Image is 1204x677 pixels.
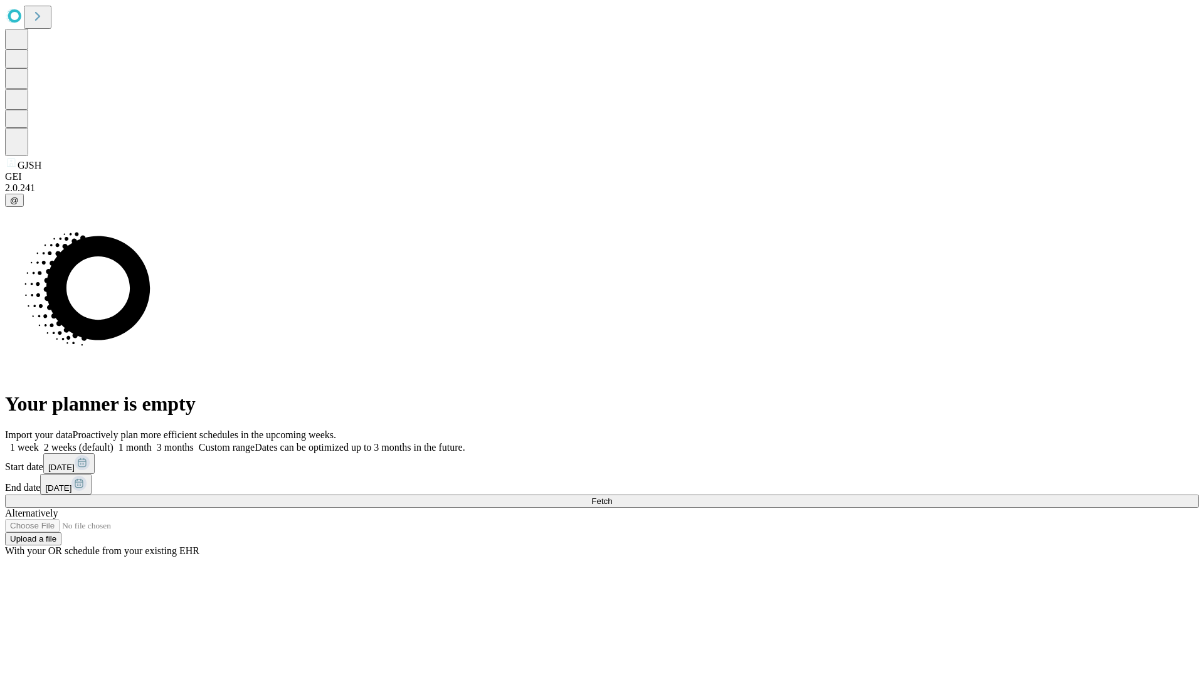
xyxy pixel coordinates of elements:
h1: Your planner is empty [5,392,1199,416]
button: @ [5,194,24,207]
span: Fetch [591,496,612,506]
span: 1 month [119,442,152,453]
span: 1 week [10,442,39,453]
span: [DATE] [45,483,71,493]
span: [DATE] [48,463,75,472]
span: Proactively plan more efficient schedules in the upcoming weeks. [73,429,336,440]
span: 2 weeks (default) [44,442,114,453]
div: Start date [5,453,1199,474]
span: With your OR schedule from your existing EHR [5,545,199,556]
span: Dates can be optimized up to 3 months in the future. [255,442,465,453]
span: GJSH [18,160,41,171]
div: 2.0.241 [5,182,1199,194]
span: Import your data [5,429,73,440]
button: Fetch [5,495,1199,508]
div: GEI [5,171,1199,182]
button: [DATE] [43,453,95,474]
span: Custom range [199,442,255,453]
div: End date [5,474,1199,495]
button: Upload a file [5,532,61,545]
span: 3 months [157,442,194,453]
span: @ [10,196,19,205]
span: Alternatively [5,508,58,518]
button: [DATE] [40,474,92,495]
